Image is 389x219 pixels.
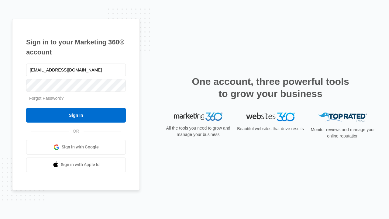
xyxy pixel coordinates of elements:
[29,96,64,101] a: Forgot Password?
[174,113,222,121] img: Marketing 360
[318,113,367,123] img: Top Rated Local
[26,64,126,76] input: Email
[164,125,232,138] p: All the tools you need to grow and manage your business
[62,144,99,150] span: Sign in with Google
[26,37,126,57] h1: Sign in to your Marketing 360® account
[61,162,100,168] span: Sign in with Apple Id
[236,126,305,132] p: Beautiful websites that drive results
[26,158,126,172] a: Sign in with Apple Id
[246,113,295,121] img: Websites 360
[26,140,126,155] a: Sign in with Google
[26,108,126,123] input: Sign In
[69,128,84,134] span: OR
[309,127,377,139] p: Monitor reviews and manage your online reputation
[190,75,351,100] h2: One account, three powerful tools to grow your business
